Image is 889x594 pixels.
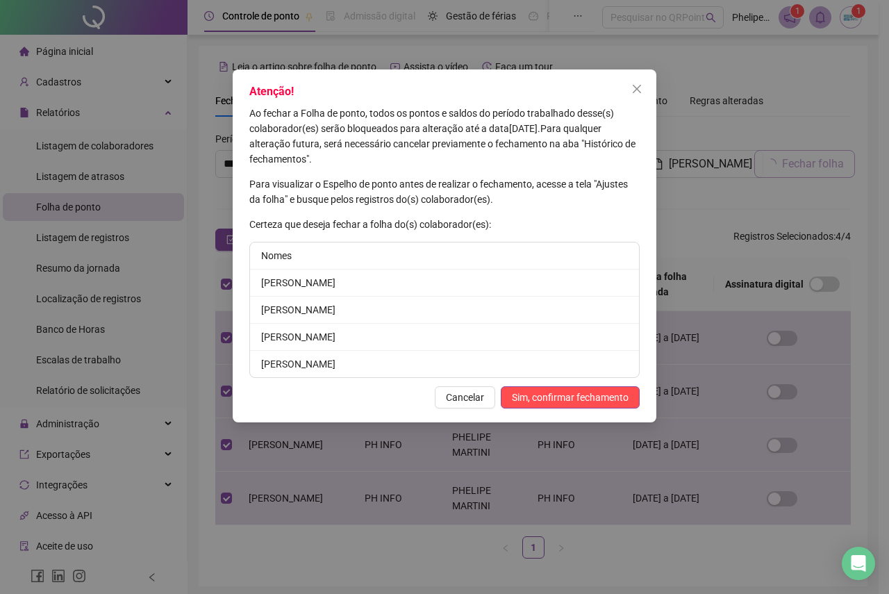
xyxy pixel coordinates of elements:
span: Atenção! [249,85,294,98]
span: Nomes [261,250,292,261]
li: [PERSON_NAME] [250,297,639,324]
span: Ao fechar a Folha de ponto, todos os pontos e saldos do período trabalhado desse(s) colaborador(e... [249,108,614,134]
button: Close [626,78,648,100]
span: Para qualquer alteração futura, será necessário cancelar previamente o fechamento na aba "Históri... [249,123,635,165]
button: Sim, confirmar fechamento [501,386,640,409]
li: [PERSON_NAME] [250,351,639,377]
span: Certeza que deseja fechar a folha do(s) colaborador(es): [249,219,491,230]
p: [DATE] . [249,106,640,167]
span: Cancelar [446,390,484,405]
button: Cancelar [435,386,495,409]
li: [PERSON_NAME] [250,270,639,297]
span: close [631,83,642,94]
span: Para visualizar o Espelho de ponto antes de realizar o fechamento, acesse a tela "Ajustes da folh... [249,179,628,205]
span: Sim, confirmar fechamento [512,390,629,405]
div: Open Intercom Messenger [842,547,875,580]
li: [PERSON_NAME] [250,324,639,351]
